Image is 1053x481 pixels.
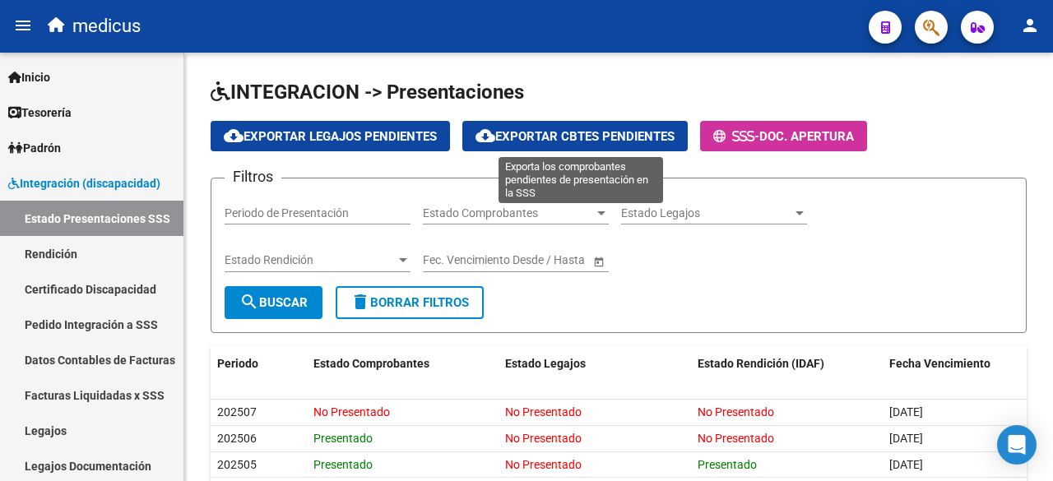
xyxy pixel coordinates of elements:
button: Borrar Filtros [336,286,484,319]
span: [DATE] [889,458,923,471]
span: - [713,129,759,144]
span: Estado Comprobantes [313,357,429,370]
datatable-header-cell: Fecha Vencimiento [883,346,1027,382]
mat-icon: menu [13,16,33,35]
span: Estado Rendición [225,253,396,267]
datatable-header-cell: Periodo [211,346,307,382]
span: No Presentado [313,405,390,419]
button: -Doc. Apertura [700,121,867,151]
mat-icon: search [239,292,259,312]
span: Doc. Apertura [759,129,854,144]
span: Presentado [313,432,373,445]
mat-icon: delete [350,292,370,312]
button: Exportar Legajos Pendientes [211,121,450,151]
span: Estado Legajos [621,206,792,220]
mat-icon: cloud_download [224,126,244,146]
span: No Presentado [505,432,582,445]
h3: Filtros [225,165,281,188]
span: [DATE] [889,405,923,419]
mat-icon: person [1020,16,1040,35]
span: Tesorería [8,104,72,122]
span: Exportar Legajos Pendientes [224,129,437,144]
datatable-header-cell: Estado Comprobantes [307,346,499,382]
span: INTEGRACION -> Presentaciones [211,81,524,104]
span: Padrón [8,139,61,157]
span: No Presentado [505,405,582,419]
span: 202505 [217,458,257,471]
span: Buscar [239,295,308,310]
div: Open Intercom Messenger [997,425,1037,465]
span: Exportar Cbtes Pendientes [475,129,675,144]
span: Periodo [217,357,258,370]
input: Fecha fin [497,253,578,267]
span: Estado Rendición (IDAF) [698,357,824,370]
button: Exportar Cbtes Pendientes [462,121,688,151]
span: Presentado [313,458,373,471]
span: 202507 [217,405,257,419]
span: No Presentado [698,405,774,419]
span: No Presentado [505,458,582,471]
span: Fecha Vencimiento [889,357,990,370]
span: medicus [72,8,141,44]
button: Open calendar [590,252,607,270]
mat-icon: cloud_download [475,126,495,146]
span: [DATE] [889,432,923,445]
span: Presentado [698,458,757,471]
span: Estado Legajos [505,357,586,370]
datatable-header-cell: Estado Legajos [499,346,690,382]
button: Buscar [225,286,322,319]
span: Estado Comprobantes [423,206,594,220]
span: Integración (discapacidad) [8,174,160,192]
span: Inicio [8,68,50,86]
span: No Presentado [698,432,774,445]
datatable-header-cell: Estado Rendición (IDAF) [691,346,883,382]
span: 202506 [217,432,257,445]
input: Fecha inicio [423,253,483,267]
span: Borrar Filtros [350,295,469,310]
